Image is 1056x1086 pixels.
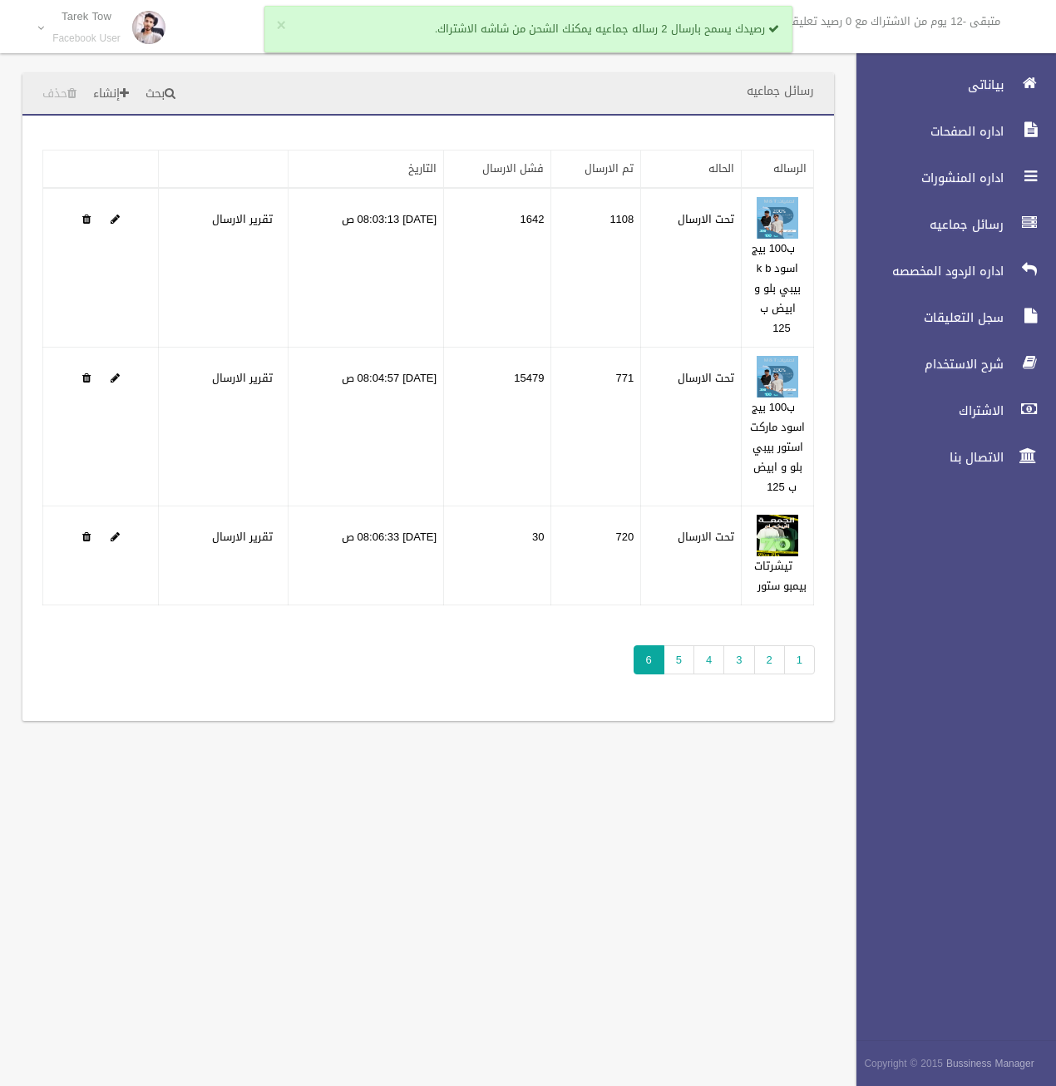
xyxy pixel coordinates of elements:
img: 638920529353053342.png [757,515,798,556]
span: الاتصال بنا [842,449,1009,466]
a: سجل التعليقات [842,299,1056,336]
a: 4 [693,645,724,674]
a: اداره الردود المخصصه [842,253,1056,289]
a: ب100 بيج اسود k b بيبي بلو و ابيض ب 125 [752,238,801,338]
span: اداره الردود المخصصه [842,263,1009,279]
label: تحت الارسال [678,368,734,388]
a: Edit [111,209,120,230]
a: رسائل جماعيه [842,206,1056,243]
a: تقرير الارسال [212,368,273,388]
th: الحاله [641,151,742,189]
a: 2 [754,645,785,674]
td: [DATE] 08:03:13 ص [289,188,444,348]
span: اداره الصفحات [842,123,1009,140]
a: 3 [723,645,754,674]
span: Copyright © 2015 [864,1054,943,1073]
a: تم الارسال [585,158,634,179]
button: × [277,17,286,34]
a: الاشتراك [842,392,1056,429]
td: 1108 [551,188,641,348]
label: تحت الارسال [678,527,734,547]
a: 5 [664,645,694,674]
div: رصيدك يسمح بارسال 2 رساله جماعيه يمكنك الشحن من شاشه الاشتراك. [264,6,792,52]
a: اداره الصفحات [842,113,1056,150]
a: إنشاء [86,79,136,110]
a: فشل الارسال [482,158,544,179]
p: Tarek Tow [52,10,121,22]
td: 1642 [444,188,551,348]
label: تحت الارسال [678,210,734,230]
a: Edit [757,209,798,230]
td: 30 [444,506,551,605]
a: اداره المنشورات [842,160,1056,196]
th: الرساله [742,151,814,189]
span: بياناتى [842,77,1009,93]
header: رسائل جماعيه [727,75,834,107]
strong: Bussiness Manager [946,1054,1034,1073]
td: [DATE] 08:04:57 ص [289,348,444,506]
span: سجل التعليقات [842,309,1009,326]
span: رسائل جماعيه [842,216,1009,233]
td: 771 [551,348,641,506]
a: بحث [139,79,182,110]
a: Edit [757,526,798,547]
a: التاريخ [408,158,437,179]
img: 638920515219852889.png [757,197,798,239]
a: Edit [111,526,120,547]
a: تقرير الارسال [212,526,273,547]
span: الاشتراك [842,402,1009,419]
a: شرح الاستخدام [842,346,1056,383]
td: 720 [551,506,641,605]
small: Facebook User [52,32,121,45]
img: 638920515730170498.png [757,356,798,397]
span: 6 [634,645,664,674]
a: بياناتى [842,67,1056,103]
a: Edit [757,368,798,388]
a: الاتصال بنا [842,439,1056,476]
a: 1 [784,645,815,674]
a: تيشرتات بيمبو ستور [754,555,807,596]
a: ب100 بيج اسود ماركت استور بيبي بلو و ابيض ب 125 [750,397,805,497]
span: اداره المنشورات [842,170,1009,186]
td: [DATE] 08:06:33 ص [289,506,444,605]
a: Edit [111,368,120,388]
td: 15479 [444,348,551,506]
span: شرح الاستخدام [842,356,1009,373]
a: تقرير الارسال [212,209,273,230]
